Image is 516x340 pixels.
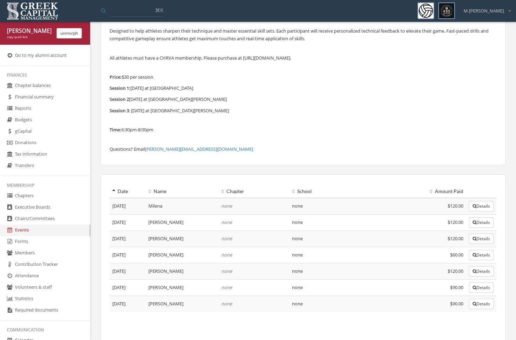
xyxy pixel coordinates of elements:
td: [DATE] [110,198,146,215]
div: copy quick link [7,35,51,40]
span: $120.00 [448,203,463,209]
td: Milena [146,198,218,215]
span: $90.00 [450,300,463,307]
strong: Price: [110,74,122,80]
td: [PERSON_NAME] [146,296,218,312]
td: none [289,296,410,312]
span: ⌘K [155,7,163,14]
button: Details [469,299,494,309]
td: none [289,230,410,247]
td: none [289,263,410,279]
p: [DATE] at [GEOGRAPHIC_DATA] [110,84,497,92]
span: $120.00 [448,219,463,225]
p: Questions? Email [110,145,497,153]
button: Details [469,266,494,277]
p: All athletes must have a CHRVA membership. Please purchase at [URL][DOMAIN_NAME]. [110,54,497,62]
strong: Time: [110,127,121,133]
a: [PERSON_NAME][EMAIL_ADDRESS][DOMAIN_NAME] [145,146,253,152]
th: School [289,185,410,198]
td: [DATE] [110,296,146,312]
td: none [289,247,410,263]
span: M [PERSON_NAME] [464,8,504,14]
td: [DATE] [110,279,146,296]
button: Details [469,217,494,228]
p: 6:30pm-8:00pm [110,126,497,133]
em: none [221,252,232,258]
em: none [221,235,232,242]
td: [DATE] [110,247,146,263]
td: [DATE] [110,230,146,247]
strong: Session 2 [110,96,129,102]
td: none [289,198,410,215]
p: [DATE] at [GEOGRAPHIC_DATA][PERSON_NAME] [110,95,497,103]
td: none [289,214,410,230]
span: $60.00 [450,252,463,258]
td: [PERSON_NAME] [146,279,218,296]
td: [DATE] [110,214,146,230]
div: [PERSON_NAME] [PERSON_NAME] [7,27,51,35]
em: none [221,268,232,274]
td: [PERSON_NAME] [146,263,218,279]
span: $120.00 [448,235,463,242]
button: Details [469,250,494,260]
div: M [PERSON_NAME] [459,2,511,14]
th: Name [146,185,218,198]
em: none [221,300,232,307]
strong: Session 1: [110,85,130,91]
button: Details [469,201,494,211]
td: [PERSON_NAME] [146,214,218,230]
td: [PERSON_NAME] [146,230,218,247]
p: $30 per session [110,73,497,81]
th: Date [110,185,146,198]
p: Designed to help athletes sharpen their technique and master essential skill sets. Each participa... [110,27,497,42]
strong: Session 3 [110,107,129,114]
button: Details [469,282,494,293]
th: Amount Paid [411,185,466,198]
td: [DATE] [110,263,146,279]
span: $120.00 [448,268,463,274]
button: Details [469,234,494,244]
em: none [221,203,232,209]
td: [PERSON_NAME] [146,247,218,263]
button: unmorph [57,28,82,38]
p: : [DATE] at [GEOGRAPHIC_DATA][PERSON_NAME] [110,107,497,114]
th: Chapter [218,185,290,198]
td: none [289,279,410,296]
em: none [221,284,232,290]
em: none [221,219,232,225]
span: $90.00 [450,284,463,290]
